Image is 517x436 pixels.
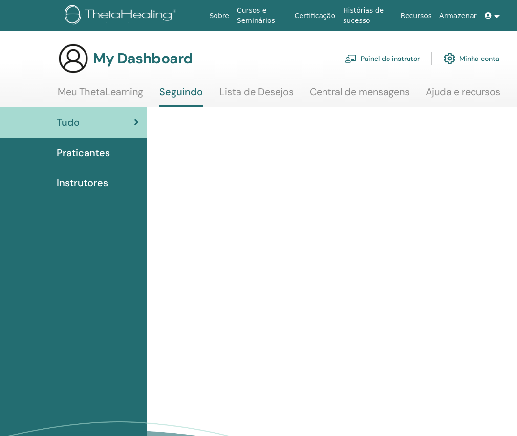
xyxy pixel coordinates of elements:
[310,86,409,105] a: Central de mensagens
[65,5,180,27] img: logo.png
[233,1,291,30] a: Cursos e Seminários
[435,7,480,25] a: Armazenar
[345,54,357,63] img: chalkboard-teacher.svg
[291,7,339,25] a: Certificação
[219,86,294,105] a: Lista de Desejos
[159,86,203,107] a: Seguindo
[444,48,499,69] a: Minha conta
[58,43,89,74] img: generic-user-icon.jpg
[426,86,500,105] a: Ajuda e recursos
[57,145,110,160] span: Praticantes
[93,50,193,67] h3: My Dashboard
[57,115,80,130] span: Tudo
[58,86,143,105] a: Meu ThetaLearning
[397,7,435,25] a: Recursos
[345,48,420,69] a: Painel do instrutor
[57,176,108,190] span: Instrutores
[339,1,397,30] a: Histórias de sucesso
[444,50,455,67] img: cog.svg
[205,7,233,25] a: Sobre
